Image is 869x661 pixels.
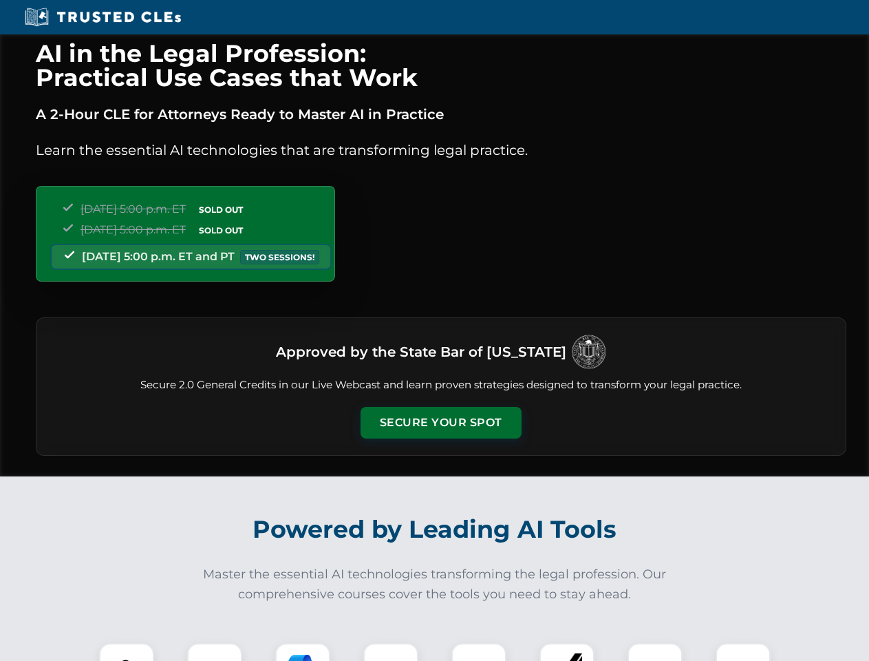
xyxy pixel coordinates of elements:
h3: Approved by the State Bar of [US_STATE] [276,339,566,364]
span: [DATE] 5:00 p.m. ET [81,223,186,236]
h1: AI in the Legal Profession: Practical Use Cases that Work [36,41,846,90]
h2: Powered by Leading AI Tools [54,505,816,554]
p: A 2-Hour CLE for Attorneys Ready to Master AI in Practice [36,103,846,125]
p: Learn the essential AI technologies that are transforming legal practice. [36,139,846,161]
span: SOLD OUT [194,223,248,238]
span: SOLD OUT [194,202,248,217]
span: [DATE] 5:00 p.m. ET [81,202,186,216]
p: Master the essential AI technologies transforming the legal profession. Our comprehensive courses... [194,565,676,605]
img: Trusted CLEs [21,7,185,28]
button: Secure Your Spot [361,407,522,439]
p: Secure 2.0 General Credits in our Live Webcast and learn proven strategies designed to transform ... [53,377,829,393]
img: Logo [572,335,606,369]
